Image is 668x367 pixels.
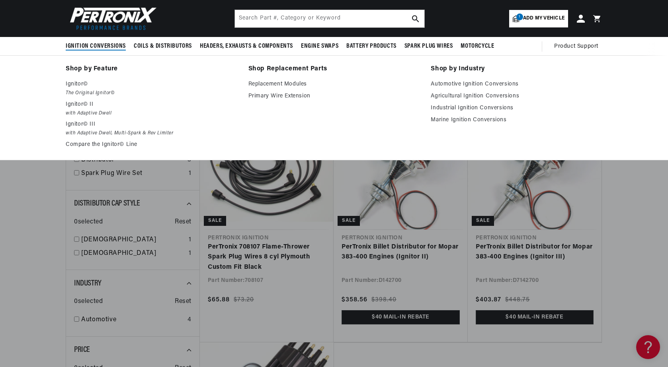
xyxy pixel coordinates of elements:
a: Agricultural Ignition Conversions [431,91,602,101]
summary: Ignition Conversions [66,37,130,56]
a: Ignitor© II with Adaptive Dwell [66,100,237,118]
div: 4 [188,315,191,325]
span: Reset [175,297,191,307]
a: PerTronix 708107 Flame-Thrower Spark Plug Wires 8 cyl Plymouth Custom Fit Black [208,242,326,273]
a: Replacement Modules [248,80,420,89]
summary: Motorcycle [457,37,498,56]
em: with Adaptive Dwell, Multi-Spark & Rev Limiter [66,129,237,138]
a: Shop by Industry [431,64,602,75]
p: Ignitor© III [66,120,237,129]
span: Add my vehicle [523,15,564,22]
a: Shop by Feature [66,64,237,75]
a: [DEMOGRAPHIC_DATA] [81,235,186,245]
span: Motorcycle [461,42,494,50]
span: Ignition Conversions [66,42,126,50]
span: Coils & Distributors [134,42,192,50]
div: 1 [189,169,191,179]
summary: Battery Products [342,37,400,56]
span: Reset [175,217,191,227]
img: Pertronix [66,5,157,32]
a: [DEMOGRAPHIC_DATA] [81,249,186,259]
a: Primary Wire Extension [248,91,420,101]
div: 1 [189,249,191,259]
summary: Headers, Exhausts & Components [196,37,297,56]
span: Distributor Cap Style [74,200,140,208]
a: Ignitor© III with Adaptive Dwell, Multi-Spark & Rev Limiter [66,120,237,138]
summary: Coils & Distributors [130,37,196,56]
span: 1 [516,14,523,20]
a: Distributor [81,155,184,165]
a: PerTronix Billet Distributor for Mopar 383-400 Engines (Ignitor III) [476,242,594,262]
summary: Spark Plug Wires [400,37,457,56]
summary: Product Support [554,37,602,56]
span: Product Support [554,42,598,51]
span: 0 selected [74,297,103,307]
a: Automotive Ignition Conversions [431,80,602,89]
a: Industrial Ignition Conversions [431,103,602,113]
div: 1 [189,235,191,245]
a: 1Add my vehicle [509,10,568,27]
button: search button [407,10,424,27]
span: Spark Plug Wires [404,42,453,50]
input: Search Part #, Category or Keyword [235,10,424,27]
summary: Engine Swaps [297,37,342,56]
a: Compare the Ignitor© Line [66,140,237,150]
a: Spark Plug Wire Set [81,169,186,179]
a: Automotive [81,315,184,325]
p: Ignitor© II [66,100,237,109]
span: Engine Swaps [301,42,338,50]
span: 0 selected [74,217,103,227]
span: Headers, Exhausts & Components [200,42,293,50]
a: Ignitor© The Original Ignitor© [66,80,237,97]
p: Ignitor© [66,80,237,89]
span: Industry [74,280,102,287]
a: Marine Ignition Conversions [431,115,602,125]
a: PerTronix Billet Distributor for Mopar 383-400 Engines (Ignitor II) [342,242,460,262]
em: with Adaptive Dwell [66,109,237,118]
a: Shop Replacement Parts [248,64,420,75]
em: The Original Ignitor© [66,89,237,97]
span: Battery Products [346,42,397,50]
div: 3 [188,155,191,165]
span: Price [74,346,90,354]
